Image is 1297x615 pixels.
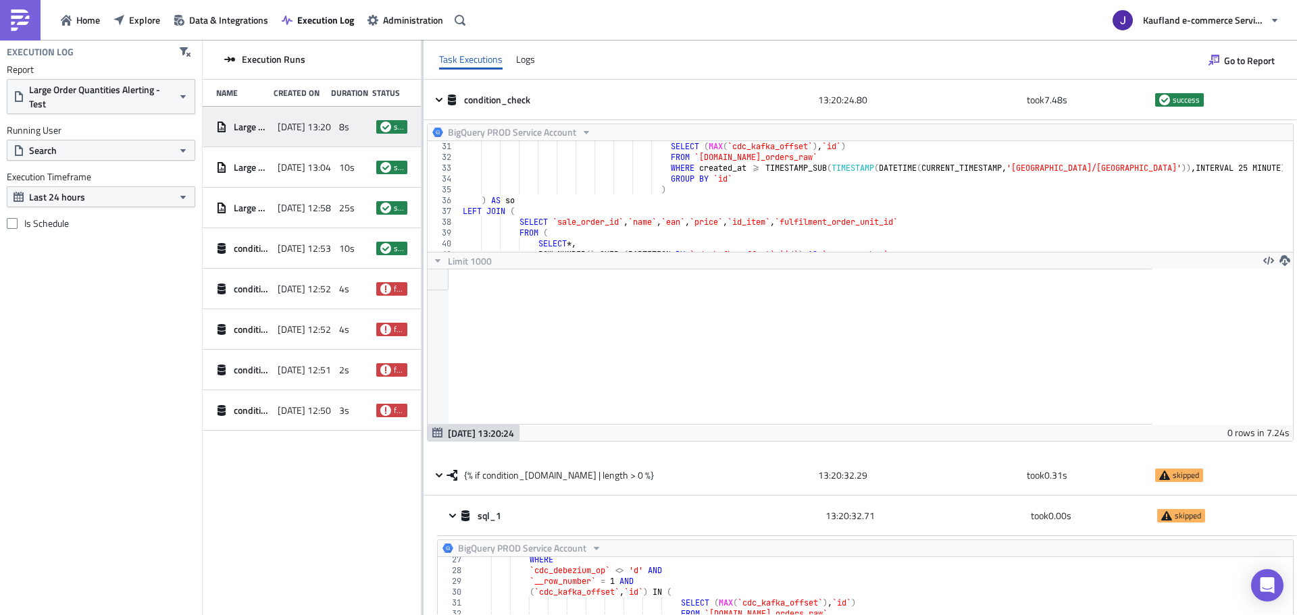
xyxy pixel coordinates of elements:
span: [DATE] 13:20:24 [448,426,514,440]
button: Execution Log [275,9,361,30]
button: Kaufland e-commerce Services GmbH & Co. KG [1104,5,1287,35]
div: 13:20:24.80 [818,88,1021,112]
button: Go to Report [1202,49,1281,71]
div: Name [216,88,267,98]
div: 31 [428,141,460,152]
span: [DATE] 13:04 [278,161,331,173]
span: BigQuery PROD Service Account [458,540,586,556]
label: Running User [7,124,195,136]
span: Kaufland e-commerce Services GmbH & Co. KG [1143,13,1265,27]
img: Avatar [1111,9,1134,32]
button: Home [54,9,107,30]
span: Large Order Quantities Alerting - Test [29,82,173,111]
span: 10s [339,242,355,255]
span: condition_check [234,242,271,255]
button: Data & Integrations [167,9,275,30]
h4: Execution Log [7,46,74,58]
span: skipped [1175,510,1201,521]
span: 8s [339,121,349,133]
div: took 7.48 s [1027,88,1148,112]
div: Task Executions [439,49,503,70]
span: success [380,243,391,254]
span: Search [29,143,57,157]
span: success [380,122,391,132]
button: Administration [361,9,450,30]
span: 2s [339,364,349,376]
span: Execution Runs [242,53,305,65]
span: [DATE] 13:20 [278,121,331,133]
button: BigQuery PROD Service Account [428,124,596,140]
span: success [394,122,403,132]
span: skipped [1161,510,1172,521]
span: condition_check [234,404,271,417]
div: 41 [428,249,460,260]
div: 30 [438,587,470,597]
label: Execution Timeframe [7,171,195,183]
span: Large Order Quantities Alerting - Test [234,202,271,214]
span: success [394,162,403,173]
div: 40 [428,238,460,249]
span: condition_check [234,323,271,336]
span: [DATE] 12:58 [278,202,331,214]
span: 4s [339,283,349,295]
span: success [394,203,403,213]
span: Large Order Quantities Alerting - Test [234,121,271,133]
button: Explore [107,9,167,30]
div: Logs [516,49,535,70]
span: success [394,243,403,254]
div: 39 [428,228,460,238]
button: Large Order Quantities Alerting - Test [7,79,195,114]
span: success [380,203,391,213]
span: failed [380,365,391,375]
span: [DATE] 12:52 [278,283,331,295]
span: 3s [339,404,349,417]
span: BigQuery PROD Service Account [448,124,576,140]
div: Status [372,88,401,98]
button: Limit 1000 [428,252,497,269]
label: Report [7,63,195,76]
span: [DATE] 12:51 [278,364,331,376]
div: Open Intercom Messenger [1251,569,1283,601]
button: BigQuery PROD Service Account [438,540,607,556]
button: [DATE] 13:20:24 [428,425,519,441]
span: failed [394,365,403,375]
span: skipped [1159,470,1170,481]
div: took 0.00 s [1031,504,1150,528]
span: failed [394,324,403,335]
div: 37 [428,206,460,217]
span: skipped [1173,470,1199,481]
span: {% if condition_[DOMAIN_NAME] | length > 0 %} [464,469,654,481]
span: Execution Log [297,13,354,27]
span: failed [394,405,403,416]
div: Created On [274,88,324,98]
div: 13:20:32.71 [825,504,1025,528]
div: 13:20:32.29 [818,463,1021,487]
span: failed [394,284,403,294]
span: success [380,162,391,173]
label: Is Schedule [7,217,195,230]
span: failed [380,405,391,416]
span: Explore [129,13,160,27]
span: condition_check [234,364,271,376]
span: 25s [339,202,355,214]
div: 38 [428,217,460,228]
span: success [1159,95,1170,105]
span: 4s [339,323,349,336]
span: failed [380,284,391,294]
div: Duration [331,88,365,98]
img: PushMetrics [9,9,31,31]
span: [DATE] 12:52 [278,323,331,336]
div: 36 [428,195,460,206]
div: 0 rows in 7.24s [1227,425,1290,441]
span: Go to Report [1224,53,1275,68]
span: Administration [383,13,443,27]
span: Large Order Quantities Alerting - Test [234,161,271,173]
div: took 0.31 s [1027,463,1148,487]
span: Limit 1000 [448,254,492,268]
span: 10s [339,161,355,173]
button: Last 24 hours [7,186,195,207]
